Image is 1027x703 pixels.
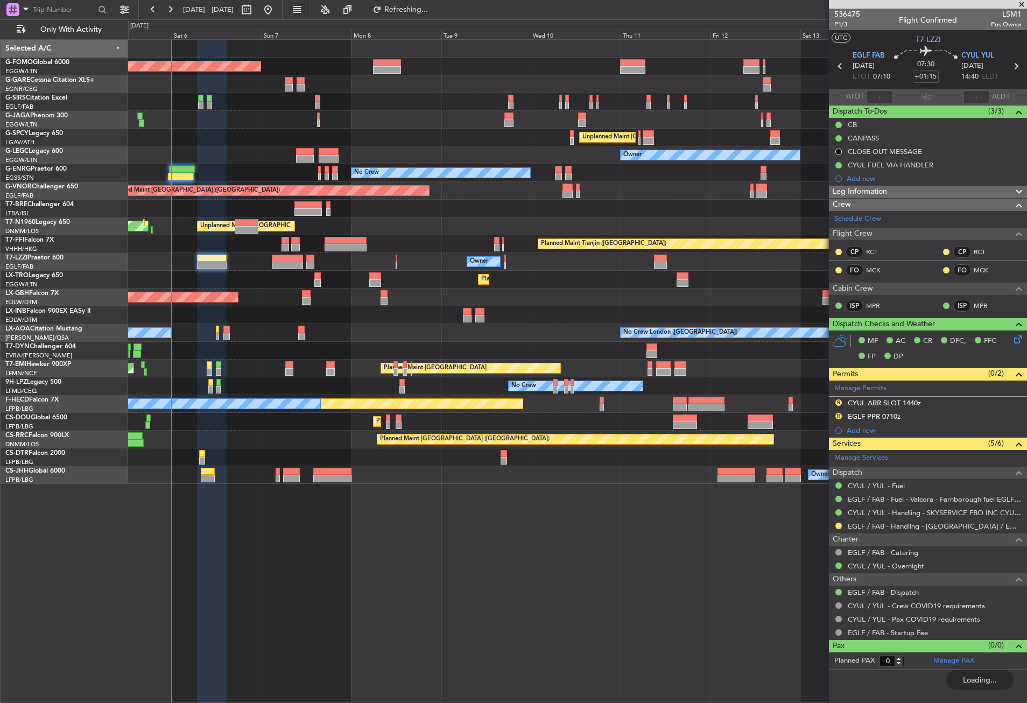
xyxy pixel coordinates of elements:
div: CP [846,246,863,258]
span: LX-TRO [5,272,29,279]
span: G-GARE [5,77,30,83]
span: CS-RRC [5,432,29,439]
span: Charter [833,533,859,546]
a: VHHH/HKG [5,245,37,253]
a: LFPB/LBG [5,476,33,484]
span: (5/6) [988,438,1004,449]
span: Pos Owner [991,20,1022,29]
span: G-FOMO [5,59,33,66]
a: G-ENRGPraetor 600 [5,166,67,172]
div: Owner [811,467,829,483]
a: LGAV/ATH [5,138,34,146]
div: Planned Maint [GEOGRAPHIC_DATA] ([GEOGRAPHIC_DATA]) [110,182,280,199]
div: Planned Maint Dusseldorf [481,271,552,287]
a: EDLW/DTM [5,316,37,324]
span: CR [923,336,932,347]
span: 07:10 [873,72,890,82]
span: 14:40 [961,72,979,82]
button: Refreshing... [368,1,432,18]
a: RCT [866,247,890,257]
span: (0/0) [988,639,1004,651]
span: LX-INB [5,308,26,314]
span: G-SIRS [5,95,26,101]
div: Tue 9 [441,30,531,39]
span: T7-LZZI [916,34,941,45]
span: Dispatch Checks and Weather [833,318,935,331]
a: MPR [866,301,890,311]
span: ATOT [846,92,864,102]
span: LSM1 [991,9,1022,20]
input: --:-- [867,90,892,103]
div: Sun 7 [262,30,351,39]
a: CYUL / YUL - Crew COVID19 requirements [848,601,985,610]
a: LFMD/CEQ [5,387,37,395]
div: No Crew [354,165,379,181]
span: G-JAGA [5,113,30,119]
div: CLOSE-OUT MESSAGE [848,147,922,156]
a: G-JAGAPhenom 300 [5,113,68,119]
a: CYUL / YUL - Fuel [848,481,905,490]
span: 536475 [834,9,860,20]
div: No Crew London ([GEOGRAPHIC_DATA]) [623,325,737,341]
a: LX-INBFalcon 900EX EASy II [5,308,90,314]
button: R [835,413,842,419]
span: EGLF FAB [853,51,884,61]
span: (0/2) [988,368,1004,379]
a: [PERSON_NAME]/QSA [5,334,69,342]
a: EGLF/FAB [5,103,33,111]
span: G-LEGC [5,148,29,154]
div: Add new [847,426,1022,435]
a: EGGW/LTN [5,156,38,164]
span: T7-N1960 [5,219,36,226]
a: EGLF / FAB - Handling - [GEOGRAPHIC_DATA] / EGLF / FAB [848,522,1022,531]
div: Unplanned Maint [GEOGRAPHIC_DATA] ([PERSON_NAME] Intl) [582,129,757,145]
a: CS-DOUGlobal 6500 [5,414,67,421]
span: [DATE] - [DATE] [183,5,234,15]
a: DNMM/LOS [5,227,39,235]
a: EVRA/[PERSON_NAME] [5,351,72,360]
div: ISP [953,300,971,312]
a: LX-AOACitation Mustang [5,326,82,332]
a: CS-JHHGlobal 6000 [5,468,65,474]
div: Planned Maint [GEOGRAPHIC_DATA] ([GEOGRAPHIC_DATA]) [376,413,546,430]
a: Schedule Crew [834,214,881,224]
div: Fri 12 [711,30,800,39]
a: G-FOMOGlobal 6000 [5,59,69,66]
button: Only With Activity [12,21,117,38]
label: Planned PAX [834,656,875,666]
a: EGLF / FAB - Dispatch [848,588,919,597]
span: 9H-LPZ [5,379,27,385]
div: FO [846,264,863,276]
a: DNMM/LOS [5,440,39,448]
div: ISP [846,300,863,312]
div: Add new [847,174,1022,183]
a: LTBA/ISL [5,209,30,217]
a: EGNR/CEG [5,85,38,93]
a: LFPB/LBG [5,423,33,431]
span: CS-JHH [5,468,29,474]
a: T7-BREChallenger 604 [5,201,74,208]
span: MF [868,336,878,347]
a: MCK [974,265,998,275]
span: [DATE] [853,61,875,72]
span: T7-EMI [5,361,26,368]
span: T7-BRE [5,201,27,208]
span: 07:30 [917,59,934,70]
a: CYUL / YUL - Handling - SKYSERVICE FBO INC CYUL / YUL [848,508,1022,517]
div: CYUL FUEL VIA HANDLER [848,160,933,170]
a: T7-LZZIPraetor 600 [5,255,64,261]
a: LFPB/LBG [5,458,33,466]
span: Permits [833,368,858,381]
span: Dispatch [833,467,862,479]
a: CS-RRCFalcon 900LX [5,432,69,439]
div: Loading... [946,670,1014,690]
div: Thu 11 [621,30,711,39]
div: Owner [623,147,642,163]
span: AC [896,336,905,347]
a: LFPB/LBG [5,405,33,413]
a: RCT [974,247,998,257]
span: CYUL YUL [961,51,994,61]
a: MPR [974,301,998,311]
input: Trip Number [33,2,95,18]
button: UTC [832,33,850,43]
